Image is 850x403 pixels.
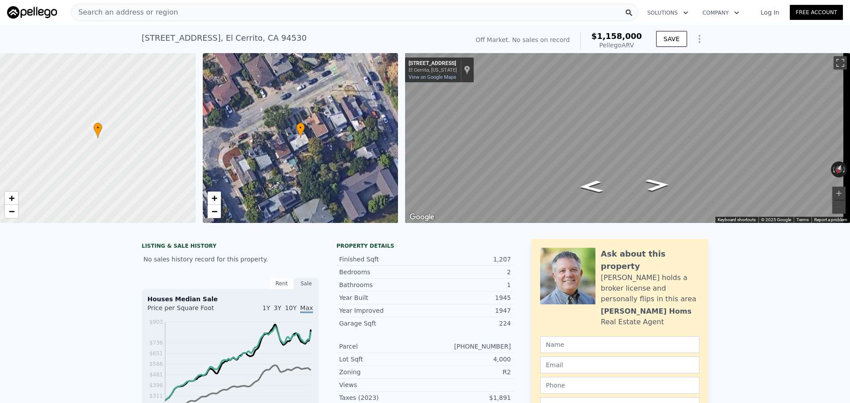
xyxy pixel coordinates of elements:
div: Pellego ARV [591,41,642,50]
div: Views [339,380,425,389]
tspan: $903 [149,319,163,325]
div: Sale [294,278,319,289]
div: [STREET_ADDRESS] , El Cerrito , CA 94530 [142,32,307,44]
div: Property details [336,242,514,249]
a: Terms (opens in new tab) [796,217,809,222]
button: Toggle fullscreen view [834,56,847,69]
tspan: $651 [149,350,163,357]
div: No sales history record for this property. [142,251,319,267]
a: Zoom out [5,205,18,218]
a: Open this area in Google Maps (opens a new window) [407,211,437,223]
button: Zoom out [832,200,846,214]
path: Go Northeast, Hill St [569,178,613,196]
div: Off Market. No sales on record [476,35,570,44]
button: Zoom in [832,187,846,200]
div: Street View [405,53,850,223]
span: • [93,124,102,132]
a: Zoom in [5,192,18,205]
div: Price per Square Foot [147,303,230,318]
div: Zoning [339,368,425,376]
div: [STREET_ADDRESS] [409,60,457,67]
span: − [211,206,217,217]
div: 1947 [425,306,511,315]
div: 4,000 [425,355,511,364]
div: Lot Sqft [339,355,425,364]
button: SAVE [656,31,687,47]
span: 10Y [285,304,297,311]
button: Rotate counterclockwise [831,161,836,177]
span: 3Y [274,304,281,311]
div: Map [405,53,850,223]
div: Bedrooms [339,268,425,276]
div: 224 [425,319,511,328]
span: + [211,192,217,203]
div: Parcel [339,342,425,351]
tspan: $566 [149,361,163,367]
span: − [9,206,15,217]
div: Year Built [339,293,425,302]
a: Show location on map [464,65,470,75]
div: Year Improved [339,306,425,315]
span: + [9,192,15,203]
div: 2 [425,268,511,276]
img: Pellego [7,6,57,19]
div: [PERSON_NAME] holds a broker license and personally flips in this area [601,273,699,304]
img: Google [407,211,437,223]
div: Ask about this property [601,248,699,273]
tspan: $736 [149,340,163,346]
div: [PERSON_NAME] Homs [601,306,692,317]
tspan: $481 [149,372,163,378]
button: Solutions [640,5,695,21]
div: [PHONE_NUMBER] [425,342,511,351]
input: Name [540,336,699,353]
div: El Cerrito, [US_STATE] [409,67,457,73]
div: Bathrooms [339,280,425,289]
div: Finished Sqft [339,255,425,264]
a: Report a problem [814,217,847,222]
div: • [296,123,305,138]
div: Real Estate Agent [601,317,664,327]
a: Free Account [790,5,843,20]
button: Show Options [691,30,708,48]
div: LISTING & SALE HISTORY [142,242,319,251]
div: • [93,123,102,138]
a: Zoom in [208,192,221,205]
span: 1Y [263,304,270,311]
input: Email [540,357,699,373]
button: Reset the view [833,161,845,178]
span: Max [300,304,313,313]
div: Garage Sqft [339,319,425,328]
span: Search an address or region [71,7,178,18]
a: View on Google Maps [409,74,456,80]
input: Phone [540,377,699,394]
a: Zoom out [208,205,221,218]
div: 1945 [425,293,511,302]
a: Log In [750,8,790,17]
span: • [296,124,305,132]
div: Taxes (2023) [339,393,425,402]
tspan: $311 [149,393,163,399]
div: R2 [425,368,511,376]
button: Keyboard shortcuts [718,217,756,223]
div: 1,207 [425,255,511,264]
button: Rotate clockwise [842,161,847,177]
span: © 2025 Google [761,217,791,222]
span: $1,158,000 [591,31,642,41]
div: Rent [269,278,294,289]
tspan: $396 [149,382,163,388]
div: Houses Median Sale [147,295,313,303]
button: Company [695,5,746,21]
div: $1,891 [425,393,511,402]
div: 1 [425,280,511,289]
path: Go Southwest, Hill St [635,176,679,194]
